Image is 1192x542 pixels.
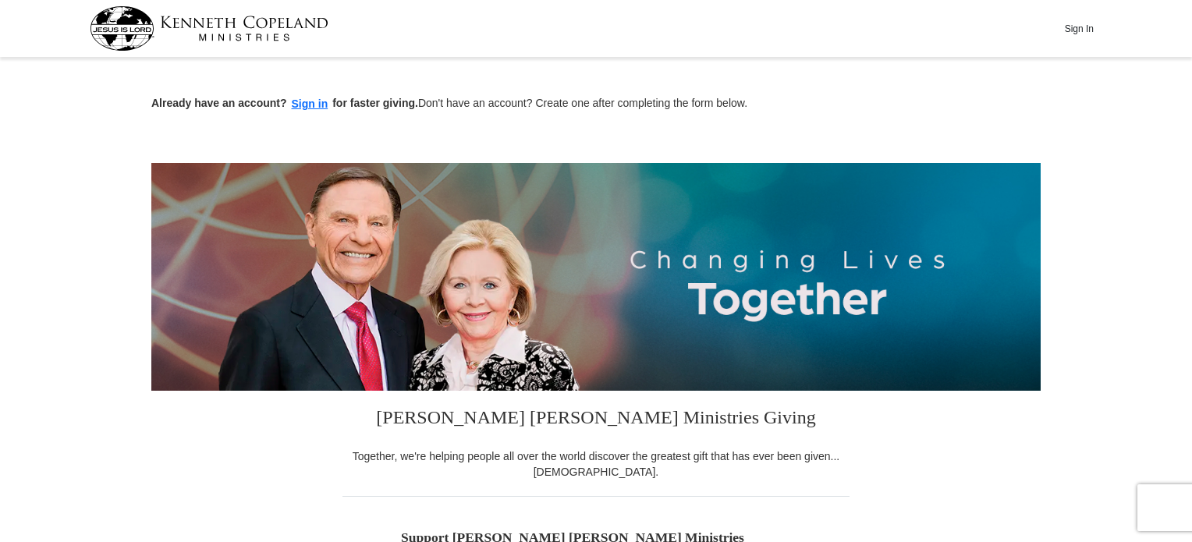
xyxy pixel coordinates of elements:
[287,95,333,113] button: Sign in
[151,97,418,109] strong: Already have an account? for faster giving.
[342,391,850,448] h3: [PERSON_NAME] [PERSON_NAME] Ministries Giving
[90,6,328,51] img: kcm-header-logo.svg
[151,95,1041,113] p: Don't have an account? Create one after completing the form below.
[342,448,850,480] div: Together, we're helping people all over the world discover the greatest gift that has ever been g...
[1055,16,1102,41] button: Sign In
